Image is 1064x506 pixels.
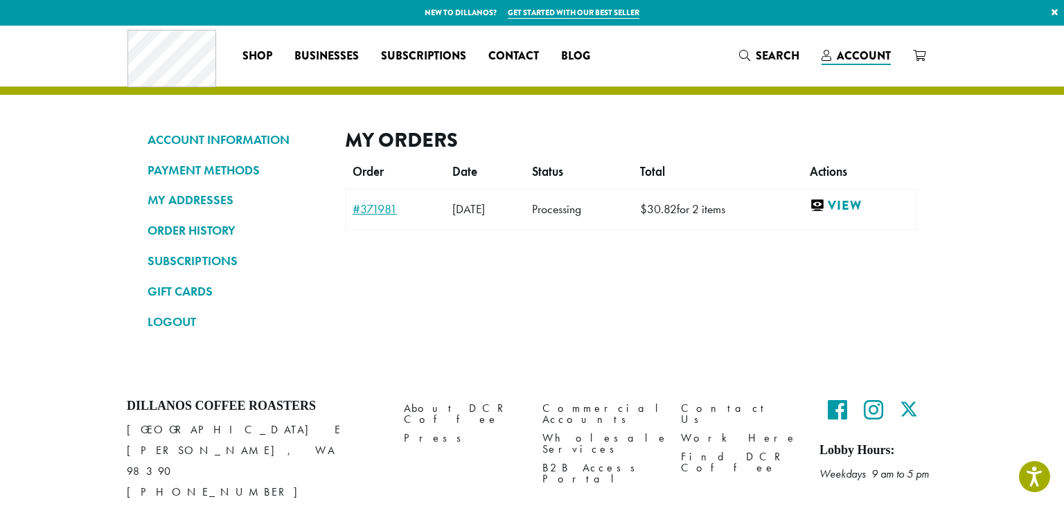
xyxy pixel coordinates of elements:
a: Wholesale Services [542,429,660,459]
span: Actions [810,164,847,179]
td: Processing [525,188,633,230]
td: for 2 items [633,188,803,230]
span: [DATE] [452,201,485,217]
span: Order [353,164,384,179]
span: Subscriptions [381,48,466,65]
span: Shop [242,48,272,65]
span: Businesses [294,48,359,65]
a: View [810,197,909,215]
a: Find DCR Coffee [681,448,799,478]
span: Account [837,48,891,64]
a: SUBSCRIPTIONS [148,249,324,273]
a: Work Here [681,429,799,448]
a: Commercial Accounts [542,399,660,428]
a: #371981 [353,203,438,215]
nav: Account pages [148,128,324,345]
span: Status [532,164,563,179]
a: LOGOUT [148,310,324,334]
a: Search [728,44,810,67]
h4: Dillanos Coffee Roasters [127,399,383,414]
span: $ [640,201,647,217]
span: Date [452,164,477,179]
span: Blog [561,48,590,65]
a: ORDER HISTORY [148,219,324,242]
em: Weekdays 9 am to 5 pm [819,467,929,481]
h2: My Orders [345,128,916,152]
a: MY ADDRESSES [148,188,324,212]
span: 30.82 [640,201,677,217]
span: Contact [488,48,539,65]
a: Press [404,429,522,448]
a: Get started with our best seller [508,7,639,19]
a: PAYMENT METHODS [148,159,324,182]
p: [GEOGRAPHIC_DATA] E [PERSON_NAME], WA 98390 [PHONE_NUMBER] [127,419,383,503]
span: Total [640,164,665,179]
h5: Lobby Hours: [819,443,937,458]
a: ACCOUNT INFORMATION [148,128,324,152]
a: B2B Access Portal [542,459,660,489]
a: Shop [231,45,283,67]
span: Search [756,48,799,64]
a: Contact Us [681,399,799,428]
a: GIFT CARDS [148,280,324,303]
a: About DCR Coffee [404,399,522,428]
